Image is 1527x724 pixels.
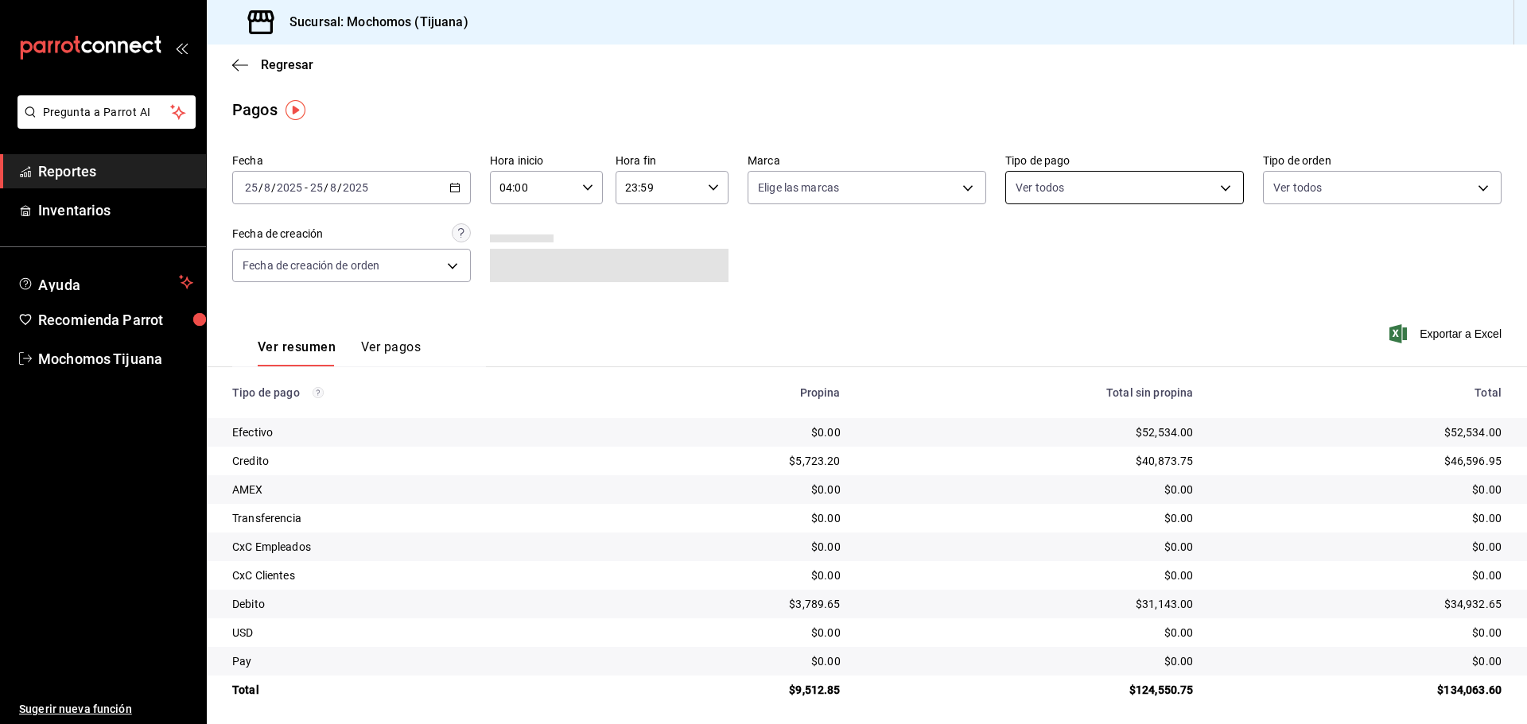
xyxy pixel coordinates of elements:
[232,57,313,72] button: Regresar
[866,386,1194,399] div: Total sin propina
[277,13,468,32] h3: Sucursal: Mochomos (Tijuana)
[1219,453,1502,469] div: $46,596.95
[232,386,600,399] div: Tipo de pago
[17,95,196,129] button: Pregunta a Parrot AI
[361,339,421,366] button: Ver pagos
[748,155,986,166] label: Marca
[1219,567,1502,583] div: $0.00
[232,453,600,469] div: Credito
[243,257,379,273] span: Fecha de creación de orden
[19,701,193,718] span: Sugerir nueva función
[626,453,841,469] div: $5,723.20
[232,226,323,242] div: Fecha de creación
[866,653,1194,669] div: $0.00
[626,510,841,526] div: $0.00
[232,510,600,526] div: Transferencia
[616,155,729,166] label: Hora fin
[866,424,1194,440] div: $52,534.00
[866,539,1194,555] div: $0.00
[1005,155,1244,166] label: Tipo de pago
[626,625,841,641] div: $0.00
[866,625,1194,641] div: $0.00
[232,653,600,669] div: Pay
[866,682,1194,698] div: $124,550.75
[232,567,600,583] div: CxC Clientes
[337,181,342,194] span: /
[305,181,308,194] span: -
[244,181,258,194] input: --
[1219,424,1502,440] div: $52,534.00
[232,482,600,498] div: AMEX
[1219,539,1502,555] div: $0.00
[1273,180,1322,196] span: Ver todos
[329,181,337,194] input: --
[232,596,600,612] div: Debito
[1219,510,1502,526] div: $0.00
[38,348,193,370] span: Mochomos Tijuana
[626,482,841,498] div: $0.00
[1393,324,1502,343] button: Exportar a Excel
[626,567,841,583] div: $0.00
[43,104,171,121] span: Pregunta a Parrot AI
[263,181,271,194] input: --
[324,181,328,194] span: /
[276,181,303,194] input: ----
[11,115,196,132] a: Pregunta a Parrot AI
[1219,386,1502,399] div: Total
[175,41,188,54] button: open_drawer_menu
[1219,596,1502,612] div: $34,932.65
[490,155,603,166] label: Hora inicio
[758,180,839,196] span: Elige las marcas
[232,98,278,122] div: Pagos
[38,161,193,182] span: Reportes
[342,181,369,194] input: ----
[866,482,1194,498] div: $0.00
[38,199,193,221] span: Inventarios
[258,181,263,194] span: /
[38,273,173,292] span: Ayuda
[1219,625,1502,641] div: $0.00
[866,510,1194,526] div: $0.00
[626,653,841,669] div: $0.00
[309,181,324,194] input: --
[232,682,600,698] div: Total
[258,339,421,366] div: navigation tabs
[232,539,600,555] div: CxC Empleados
[313,387,324,398] svg: Los pagos realizados con Pay y otras terminales son montos brutos.
[626,424,841,440] div: $0.00
[271,181,276,194] span: /
[232,625,600,641] div: USD
[232,424,600,440] div: Efectivo
[1219,482,1502,498] div: $0.00
[261,57,313,72] span: Regresar
[1219,682,1502,698] div: $134,063.60
[1016,180,1064,196] span: Ver todos
[626,539,841,555] div: $0.00
[232,155,471,166] label: Fecha
[38,309,193,331] span: Recomienda Parrot
[626,596,841,612] div: $3,789.65
[626,386,841,399] div: Propina
[286,100,305,120] img: Tooltip marker
[1219,653,1502,669] div: $0.00
[626,682,841,698] div: $9,512.85
[258,339,336,366] button: Ver resumen
[866,453,1194,469] div: $40,873.75
[866,567,1194,583] div: $0.00
[1263,155,1502,166] label: Tipo de orden
[866,596,1194,612] div: $31,143.00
